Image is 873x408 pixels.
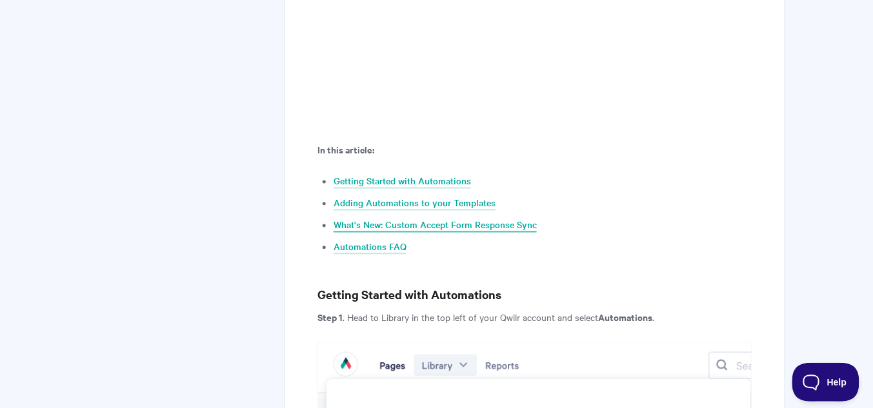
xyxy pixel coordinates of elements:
[334,219,537,233] a: What's New: Custom Accept Form Response Sync
[317,311,343,324] strong: Step 1
[792,363,860,402] iframe: Toggle Customer Support
[317,286,752,304] h3: Getting Started with Automations
[317,310,752,325] p: . Head to Library in the top left of your Qwilr account and select .
[317,143,374,157] b: In this article:
[598,311,652,324] strong: Automations
[334,175,471,189] a: Getting Started with Automations
[334,197,496,211] a: Adding Automations to your Templates
[334,240,406,255] a: Automations FAQ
